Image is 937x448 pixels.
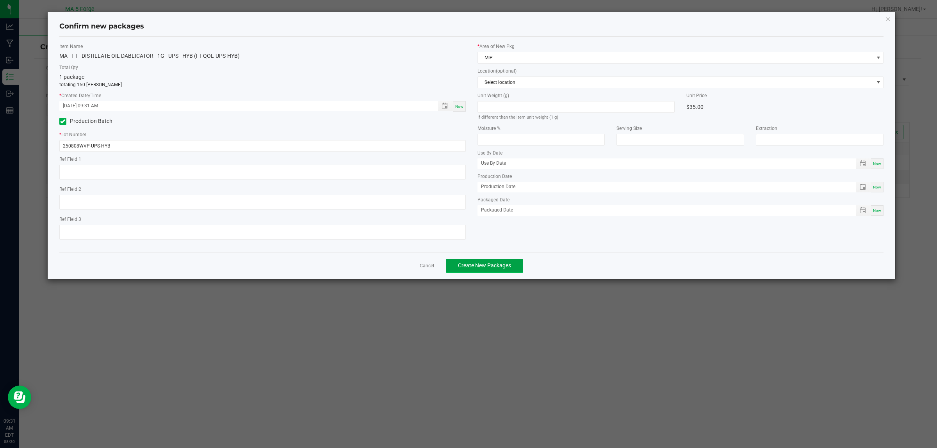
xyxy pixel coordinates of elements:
[477,68,884,75] label: Location
[477,92,675,99] label: Unit Weight (g)
[477,182,848,192] input: Production Date
[59,186,466,193] label: Ref Field 2
[446,259,523,273] button: Create New Packages
[455,104,463,108] span: Now
[856,182,871,192] span: Toggle popup
[616,125,744,132] label: Serving Size
[59,52,466,60] div: MA - FT - DISTILLATE OIL DABLICATOR - 1G - UPS - HYB (FT-QOL-UPS-HYB)
[59,64,466,71] label: Total Qty
[477,205,848,215] input: Packaged Date
[458,262,511,268] span: Create New Packages
[8,386,31,409] iframe: Resource center
[477,196,884,203] label: Packaged Date
[873,162,881,166] span: Now
[420,263,434,269] a: Cancel
[59,43,466,50] label: Item Name
[496,68,517,74] span: (optional)
[686,92,884,99] label: Unit Price
[59,216,466,223] label: Ref Field 3
[59,81,466,88] p: totaling 150 [PERSON_NAME]
[477,43,884,50] label: Area of New Pkg
[856,205,871,216] span: Toggle popup
[477,149,884,156] label: Use By Date
[477,125,605,132] label: Moisture %
[477,173,884,180] label: Production Date
[59,156,466,163] label: Ref Field 1
[59,101,430,111] input: Created Datetime
[477,115,558,120] small: If different than the item unit weight (1 g)
[477,158,848,168] input: Use By Date
[478,52,874,63] span: MIP
[478,77,874,88] span: Select location
[59,92,466,99] label: Created Date/Time
[873,185,881,189] span: Now
[59,74,84,80] span: 1 package
[477,76,884,88] span: NO DATA FOUND
[686,101,884,113] div: $35.00
[873,208,881,213] span: Now
[438,101,453,111] span: Toggle popup
[59,21,884,32] h4: Confirm new packages
[59,131,466,138] label: Lot Number
[59,117,257,125] label: Production Batch
[756,125,884,132] label: Extraction
[856,158,871,169] span: Toggle popup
